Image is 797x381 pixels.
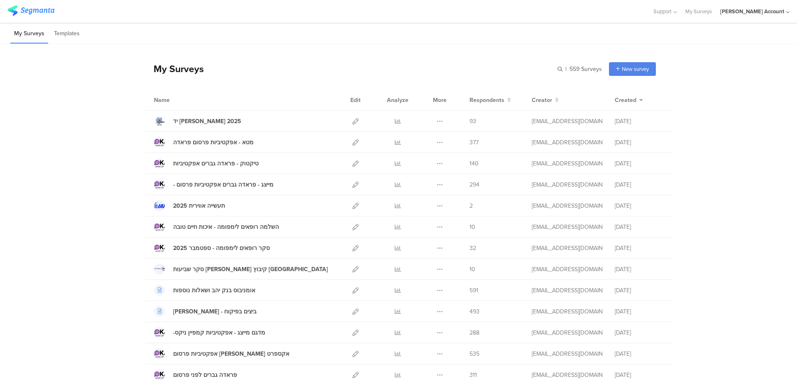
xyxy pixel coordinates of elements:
span: 288 [469,328,479,337]
div: [DATE] [615,201,665,210]
span: 140 [469,159,479,168]
a: השלמה רופאים לימפומה - איכות חיים טובה [154,221,279,232]
span: | [564,65,568,73]
div: miri@miridikman.co.il [532,244,602,252]
div: [DATE] [615,349,665,358]
a: אפקטיביות פרסום [PERSON_NAME] אקספרט [154,348,289,359]
span: 535 [469,349,479,358]
div: מטא - אפקטיביות פרסום פראדה [173,138,254,147]
img: segmanta logo [7,5,54,16]
div: Name [154,96,204,104]
span: New survey [622,65,649,73]
a: יד [PERSON_NAME] 2025 [154,116,241,126]
span: 377 [469,138,479,147]
div: Edit [347,90,364,110]
div: סקר שביעות רצון קיבוץ כנרת [173,265,328,274]
span: Support [653,7,672,15]
li: Templates [50,24,83,44]
div: [DATE] [615,371,665,379]
div: אפקטיביות פרסום מן אקספרט [173,349,289,358]
div: - מייצג - פראדה גברים אפקטיביות פרסום [173,180,274,189]
a: [PERSON_NAME] - ביצים בפיקוח [154,306,257,317]
div: My Surveys [145,62,204,76]
div: [DATE] [615,138,665,147]
div: אומניבוס בנק יהב ושאלות נוספות [173,286,255,295]
div: miri@miridikman.co.il [532,180,602,189]
a: מטא - אפקטיביות פרסום פראדה [154,137,254,148]
div: miri@miridikman.co.il [532,138,602,147]
div: miri@miridikman.co.il [532,159,602,168]
a: סקר רופאים לימפומה - ספטמבר 2025 [154,243,270,253]
span: Created [615,96,636,104]
div: miri@miridikman.co.il [532,117,602,126]
a: - מייצג - פראדה גברים אפקטיביות פרסום [154,179,274,190]
span: 32 [469,244,476,252]
a: פראדה גברים לפני פרסום [154,369,237,380]
span: 311 [469,371,477,379]
div: השלמה רופאים לימפומה - איכות חיים טובה [173,223,279,231]
div: [DATE] [615,328,665,337]
span: Respondents [469,96,504,104]
div: [DATE] [615,307,665,316]
div: פראדה גברים לפני פרסום [173,371,237,379]
li: My Surveys [10,24,48,44]
div: [PERSON_NAME] Account [720,7,784,15]
div: יד מרדכי 2025 [173,117,241,126]
div: סקר רופאים לימפומה - ספטמבר 2025 [173,244,270,252]
div: [DATE] [615,117,665,126]
div: [DATE] [615,223,665,231]
a: תעשייה אווירית 2025 [154,200,225,211]
a: אומניבוס בנק יהב ושאלות נוספות [154,285,255,296]
span: 93 [469,117,476,126]
div: miri@miridikman.co.il [532,265,602,274]
div: [DATE] [615,244,665,252]
a: סקר שביעות [PERSON_NAME] קיבוץ [GEOGRAPHIC_DATA] [154,264,328,274]
div: miri@miridikman.co.il [532,223,602,231]
div: miri@miridikman.co.il [532,307,602,316]
span: 2 [469,201,473,210]
span: 559 Surveys [570,65,602,73]
button: Respondents [469,96,511,104]
span: 10 [469,223,475,231]
a: -מדגם מייצג - אפקטיביות קמפיין ניקס [154,327,265,338]
div: miri@miridikman.co.il [532,328,602,337]
span: 493 [469,307,479,316]
button: Created [615,96,643,104]
span: Creator [532,96,552,104]
div: More [431,90,449,110]
div: [DATE] [615,159,665,168]
span: 294 [469,180,479,189]
div: Analyze [385,90,410,110]
div: [DATE] [615,180,665,189]
div: אסף פינק - ביצים בפיקוח [173,307,257,316]
div: טיקטוק - פראדה גברים אפקטיביות [173,159,259,168]
span: 591 [469,286,478,295]
div: תעשייה אווירית 2025 [173,201,225,210]
div: miri@miridikman.co.il [532,201,602,210]
div: [DATE] [615,265,665,274]
div: miri@miridikman.co.il [532,371,602,379]
span: 10 [469,265,475,274]
button: Creator [532,96,559,104]
div: -מדגם מייצג - אפקטיביות קמפיין ניקס [173,328,265,337]
div: miri@miridikman.co.il [532,349,602,358]
div: [DATE] [615,286,665,295]
div: miri@miridikman.co.il [532,286,602,295]
a: טיקטוק - פראדה גברים אפקטיביות [154,158,259,169]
